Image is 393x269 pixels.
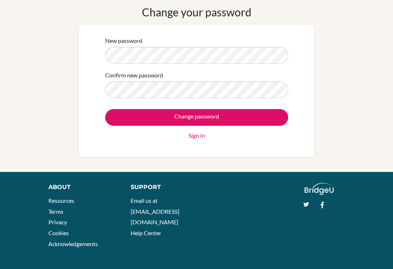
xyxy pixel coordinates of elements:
a: Sign in [188,131,205,140]
a: Acknowledgements [48,240,98,247]
div: Support [131,183,190,192]
img: logo_white@2x-f4f0deed5e89b7ecb1c2cc34c3e3d731f90f0f143d5ea2071677605dd97b5244.png [305,183,334,195]
a: Cookies [48,229,69,236]
label: Confirm new password [105,71,163,80]
a: Help Center [131,229,161,236]
div: About [48,183,114,192]
a: Privacy [48,218,67,225]
input: Change password [105,109,288,126]
h1: Change your password [142,5,251,19]
a: Terms [48,208,63,215]
a: Email us at [EMAIL_ADDRESS][DOMAIN_NAME] [131,197,179,225]
a: Resources [48,197,74,204]
label: New password [105,36,142,45]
